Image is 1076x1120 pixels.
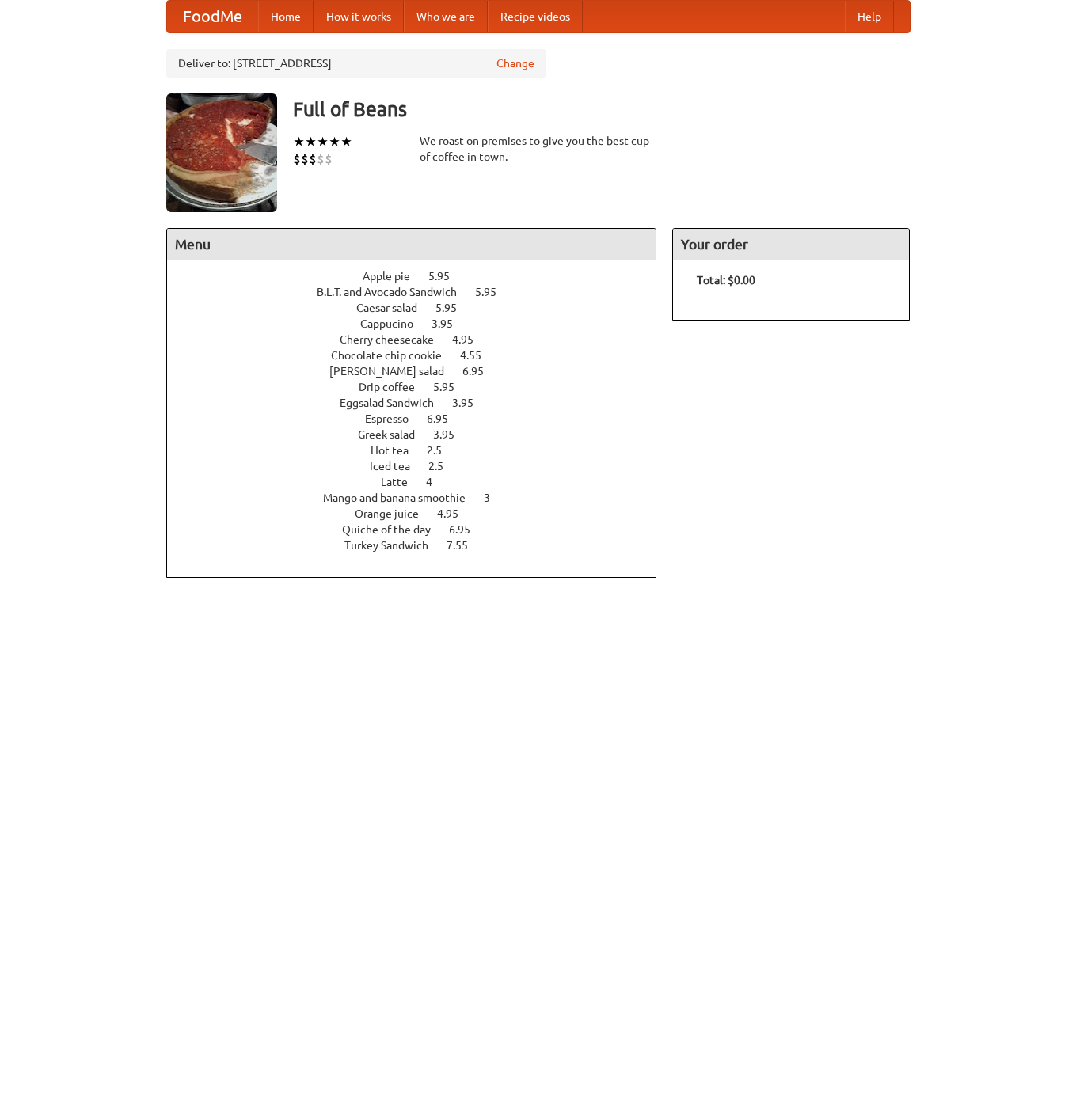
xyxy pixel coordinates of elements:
span: Iced tea [370,460,426,473]
h4: Your order [673,229,909,260]
span: 3.95 [452,397,489,409]
span: 6.95 [449,523,486,536]
li: ★ [305,133,317,150]
div: We roast on premises to give you the best cup of coffee in town. [420,133,657,165]
li: ★ [317,133,329,150]
span: Greek salad [358,428,431,441]
span: 4.55 [460,349,497,362]
h4: Menu [167,229,656,260]
span: 3.95 [433,428,470,441]
a: Iced tea 2.5 [370,460,473,473]
span: 5.95 [428,270,466,283]
span: Cherry cheesecake [340,333,450,346]
a: Cappucino 3.95 [360,317,482,330]
li: ★ [329,133,340,150]
span: Hot tea [371,444,424,457]
img: angular.jpg [166,93,277,212]
a: B.L.T. and Avocado Sandwich 5.95 [317,286,526,298]
span: Orange juice [355,507,435,520]
a: Orange juice 4.95 [355,507,488,520]
span: Latte [381,476,424,488]
a: Home [258,1,314,32]
h3: Full of Beans [293,93,911,125]
a: How it works [314,1,404,32]
span: 5.95 [475,286,512,298]
a: Eggsalad Sandwich 3.95 [340,397,503,409]
a: Mango and banana smoothie 3 [323,492,519,504]
span: B.L.T. and Avocado Sandwich [317,286,473,298]
a: Hot tea 2.5 [371,444,471,457]
span: 4.95 [452,333,489,346]
span: 2.5 [427,444,458,457]
span: 6.95 [427,412,464,425]
span: Turkey Sandwich [344,539,444,552]
span: 3.95 [432,317,469,330]
a: FoodMe [167,1,258,32]
li: $ [309,150,317,168]
a: [PERSON_NAME] salad 6.95 [329,365,513,378]
a: Espresso 6.95 [365,412,477,425]
span: Chocolate chip cookie [331,349,458,362]
span: 5.95 [433,381,470,393]
li: $ [293,150,301,168]
span: 4 [426,476,448,488]
li: ★ [340,133,352,150]
span: Eggsalad Sandwich [340,397,450,409]
span: Apple pie [363,270,426,283]
span: 7.55 [447,539,484,552]
span: Caesar salad [356,302,433,314]
a: Help [845,1,894,32]
a: Turkey Sandwich 7.55 [344,539,497,552]
span: 4.95 [437,507,474,520]
li: $ [317,150,325,168]
span: 6.95 [462,365,500,378]
span: 5.95 [435,302,473,314]
a: Latte 4 [381,476,462,488]
a: Who we are [404,1,488,32]
span: 2.5 [428,460,459,473]
span: [PERSON_NAME] salad [329,365,460,378]
a: Drip coffee 5.95 [359,381,484,393]
a: Apple pie 5.95 [363,270,479,283]
a: Greek salad 3.95 [358,428,484,441]
a: Change [496,55,534,71]
a: Caesar salad 5.95 [356,302,486,314]
span: Cappucino [360,317,429,330]
a: Recipe videos [488,1,583,32]
li: ★ [293,133,305,150]
span: Quiche of the day [342,523,447,536]
b: Total: $0.00 [697,274,755,287]
a: Quiche of the day 6.95 [342,523,500,536]
div: Deliver to: [STREET_ADDRESS] [166,49,546,78]
a: Chocolate chip cookie 4.55 [331,349,511,362]
li: $ [325,150,333,168]
span: 3 [484,492,506,504]
span: Mango and banana smoothie [323,492,481,504]
span: Espresso [365,412,424,425]
a: Cherry cheesecake 4.95 [340,333,503,346]
li: $ [301,150,309,168]
span: Drip coffee [359,381,431,393]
